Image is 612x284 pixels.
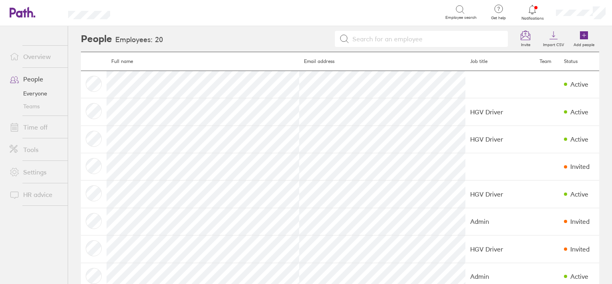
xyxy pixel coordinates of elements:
a: People [3,71,68,87]
span: Notifications [519,16,546,21]
a: Notifications [519,4,546,21]
td: HGV Driver [465,126,535,153]
h3: Employees: 20 [115,36,163,44]
span: Get help [485,16,511,20]
span: Employee search [445,15,477,20]
div: Active [570,191,588,198]
td: Admin [465,208,535,235]
div: Invited [570,163,590,170]
div: Invited [570,245,590,253]
a: Import CSV [538,26,569,52]
a: Everyone [3,87,68,100]
a: Time off [3,119,68,135]
div: Active [570,136,588,143]
th: Status [559,52,599,71]
a: Tools [3,142,68,158]
a: Add people [569,26,599,52]
label: Add people [569,40,599,47]
input: Search for an employee [349,31,503,47]
div: Invited [570,218,590,225]
h2: People [81,26,112,52]
a: Invite [513,26,538,52]
td: HGV Driver [465,235,535,263]
label: Import CSV [538,40,569,47]
a: Teams [3,100,68,113]
td: HGV Driver [465,98,535,126]
a: HR advice [3,187,68,203]
div: Active [570,81,588,88]
td: HGV Driver [465,181,535,208]
label: Invite [516,40,535,47]
div: Active [570,108,588,116]
th: Full name [107,52,299,71]
div: Search [132,8,152,16]
a: Settings [3,164,68,180]
div: Active [570,273,588,280]
th: Team [535,52,559,71]
th: Email address [299,52,465,71]
a: Overview [3,49,68,65]
th: Job title [465,52,535,71]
